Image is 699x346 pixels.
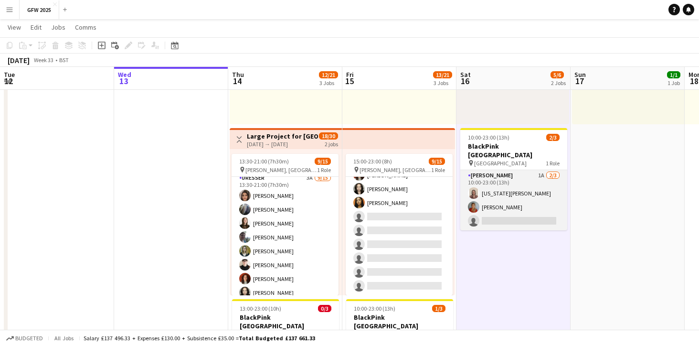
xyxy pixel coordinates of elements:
[346,69,453,295] app-card-role: [PERSON_NAME][PERSON_NAME][PERSON_NAME][PERSON_NAME]
[239,158,289,165] span: 13:30-21:00 (7h30m)
[27,21,45,33] a: Edit
[4,21,25,33] a: View
[315,158,331,165] span: 9/15
[8,23,21,32] span: View
[231,76,244,86] span: 14
[240,305,281,312] span: 13:00-23:00 (10h)
[346,154,453,295] app-job-card: 15:00-23:00 (8h)9/15 [PERSON_NAME], [GEOGRAPHIC_DATA]1 Role[PERSON_NAME][PERSON_NAME][PERSON_NAME...
[360,166,431,173] span: [PERSON_NAME], [GEOGRAPHIC_DATA]
[84,335,315,342] div: Salary £137 496.33 + Expenses £130.00 + Subsistence £35.00 =
[429,158,445,165] span: 9/15
[667,71,680,78] span: 1/1
[546,134,560,141] span: 2/3
[434,79,452,86] div: 3 Jobs
[31,23,42,32] span: Edit
[551,79,566,86] div: 2 Jobs
[2,76,15,86] span: 12
[573,76,586,86] span: 17
[32,56,55,64] span: Week 33
[574,70,586,79] span: Sun
[459,76,471,86] span: 16
[354,305,395,312] span: 10:00-23:00 (13h)
[51,23,65,32] span: Jobs
[239,335,315,342] span: Total Budgeted £137 661.33
[245,166,317,173] span: [PERSON_NAME], [GEOGRAPHIC_DATA]
[460,70,471,79] span: Sat
[4,70,15,79] span: Tue
[460,128,567,230] app-job-card: 10:00-23:00 (13h)2/3BlackPink [GEOGRAPHIC_DATA] [GEOGRAPHIC_DATA]1 Role[PERSON_NAME]1A2/310:00-23...
[232,313,339,330] h3: BlackPink [GEOGRAPHIC_DATA]
[232,154,339,295] app-job-card: 13:30-21:00 (7h30m)9/15 [PERSON_NAME], [GEOGRAPHIC_DATA]1 RoleDresser3A9/1513:30-21:00 (7h30m)[PE...
[247,132,318,141] h3: Large Project for [GEOGRAPHIC_DATA], [PERSON_NAME], [GEOGRAPHIC_DATA]
[346,70,354,79] span: Fri
[20,0,59,19] button: GFW 2025
[8,55,30,65] div: [DATE]
[474,160,527,167] span: [GEOGRAPHIC_DATA]
[5,333,44,344] button: Budgeted
[546,160,560,167] span: 1 Role
[433,71,452,78] span: 13/21
[247,141,318,148] div: [DATE] → [DATE]
[75,23,96,32] span: Comms
[47,21,69,33] a: Jobs
[468,134,509,141] span: 10:00-23:00 (13h)
[551,71,564,78] span: 5/6
[118,70,131,79] span: Wed
[353,158,392,165] span: 15:00-23:00 (8h)
[460,142,567,159] h3: BlackPink [GEOGRAPHIC_DATA]
[667,79,680,86] div: 1 Job
[232,70,244,79] span: Thu
[116,76,131,86] span: 13
[319,79,338,86] div: 3 Jobs
[59,56,69,64] div: BST
[345,76,354,86] span: 15
[15,335,43,342] span: Budgeted
[325,140,338,148] div: 2 jobs
[431,166,445,173] span: 1 Role
[432,305,445,312] span: 1/3
[319,132,338,140] span: 18/30
[53,335,75,342] span: All jobs
[319,71,338,78] span: 12/21
[318,305,331,312] span: 0/3
[317,166,331,173] span: 1 Role
[460,170,567,230] app-card-role: [PERSON_NAME]1A2/310:00-23:00 (13h)[US_STATE][PERSON_NAME][PERSON_NAME]
[346,313,453,330] h3: BlackPink [GEOGRAPHIC_DATA]
[71,21,100,33] a: Comms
